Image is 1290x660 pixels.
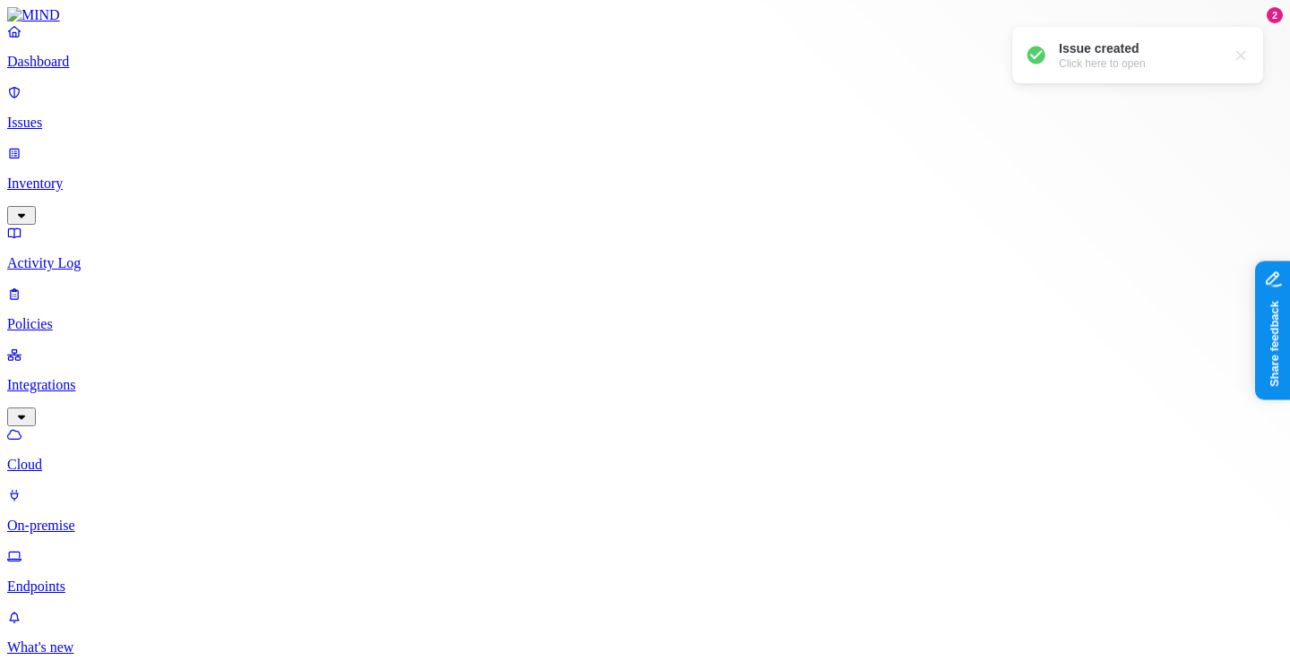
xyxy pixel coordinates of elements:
[7,255,1283,271] p: Activity Log
[7,176,1283,192] p: Inventory
[7,316,1283,332] p: Policies
[1267,7,1283,23] div: 2
[7,377,1283,393] p: Integrations
[7,639,1283,656] p: What's new
[7,54,1283,70] p: Dashboard
[7,518,1283,534] p: On-premise
[7,7,60,23] img: MIND
[7,115,1283,131] p: Issues
[1003,18,1272,102] iframe: Marker.io notification
[7,457,1283,473] p: Cloud
[7,579,1283,595] p: Endpoints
